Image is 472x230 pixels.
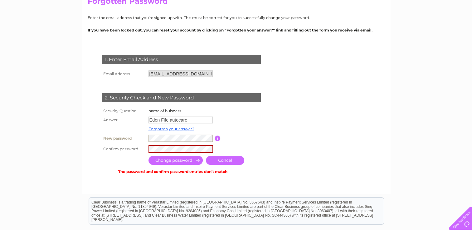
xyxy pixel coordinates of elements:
a: Telecoms [418,26,436,31]
div: 2. Security Check and New Password [102,93,261,103]
input: Information [215,136,221,141]
a: Contact [453,26,468,31]
a: Blog [440,26,449,31]
th: Answer [100,115,147,125]
a: Water [385,26,397,31]
th: Email Address [100,69,147,79]
input: Submit [148,156,203,165]
th: Security Question [100,107,147,115]
img: logo.png [17,16,48,35]
div: Clear Business is a trading name of Verastar Limited (registered in [GEOGRAPHIC_DATA] No. 3667643... [89,3,384,30]
p: Enter the email address that you're signed up with. This must be correct for you to successfully ... [88,15,385,21]
a: Energy [400,26,414,31]
a: 0333 014 3131 [354,3,397,11]
div: 1. Enter Email Address [102,55,261,64]
th: New password [100,133,147,144]
th: Confirm password [100,144,147,154]
a: Cancel [206,156,244,165]
p: If you have been locked out, you can reset your account by clicking on “Forgotten your answer?” l... [88,27,385,33]
label: name of buisness [148,108,181,113]
td: The password and confirm password entries don’t match [100,166,246,175]
a: Forgotten your answer? [148,127,194,131]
